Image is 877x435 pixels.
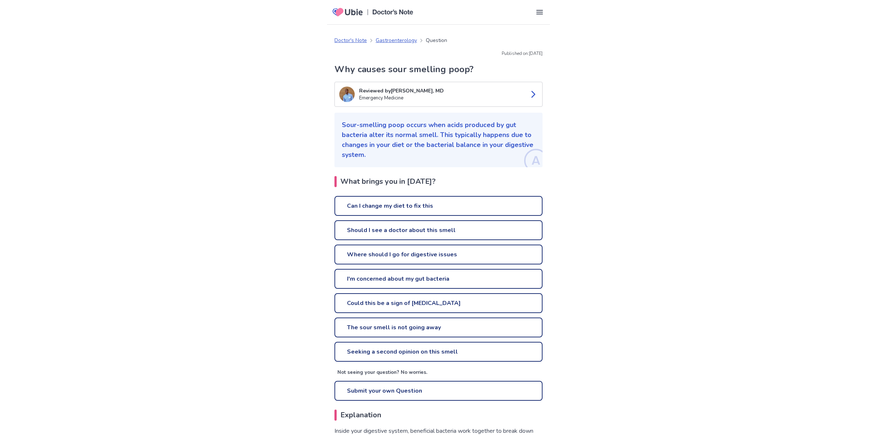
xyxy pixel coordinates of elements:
[334,176,543,187] h2: What brings you in [DATE]?
[376,36,417,44] a: Gastroenterology
[337,369,543,376] p: Not seeing your question? No worries.
[334,220,543,240] a: Should I see a doctor about this smell
[334,318,543,337] a: The sour smell is not going away
[334,82,543,107] a: Tomas DiazReviewed by[PERSON_NAME], MDEmergency Medicine
[334,342,543,362] a: Seeking a second opinion on this smell
[334,410,543,421] h2: Explanation
[334,381,543,401] a: Submit your own Question
[334,36,367,44] a: Doctor's Note
[372,10,413,15] img: Doctors Note Logo
[334,63,543,76] h1: Why causes sour smelling poop?
[334,36,447,44] nav: breadcrumb
[334,196,543,216] a: Can I change my diet to fix this
[426,36,447,44] p: Question
[359,95,523,102] p: Emergency Medicine
[334,293,543,313] a: Could this be a sign of [MEDICAL_DATA]
[339,87,355,102] img: Tomas Diaz
[334,50,543,57] p: Published on: [DATE]
[342,120,535,160] p: Sour-smelling poop occurs when acids produced by gut bacteria alter its normal smell. This typica...
[359,87,523,95] p: Reviewed by [PERSON_NAME], MD
[334,269,543,289] a: I'm concerned about my gut bacteria
[334,245,543,264] a: Where should I go for digestive issues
